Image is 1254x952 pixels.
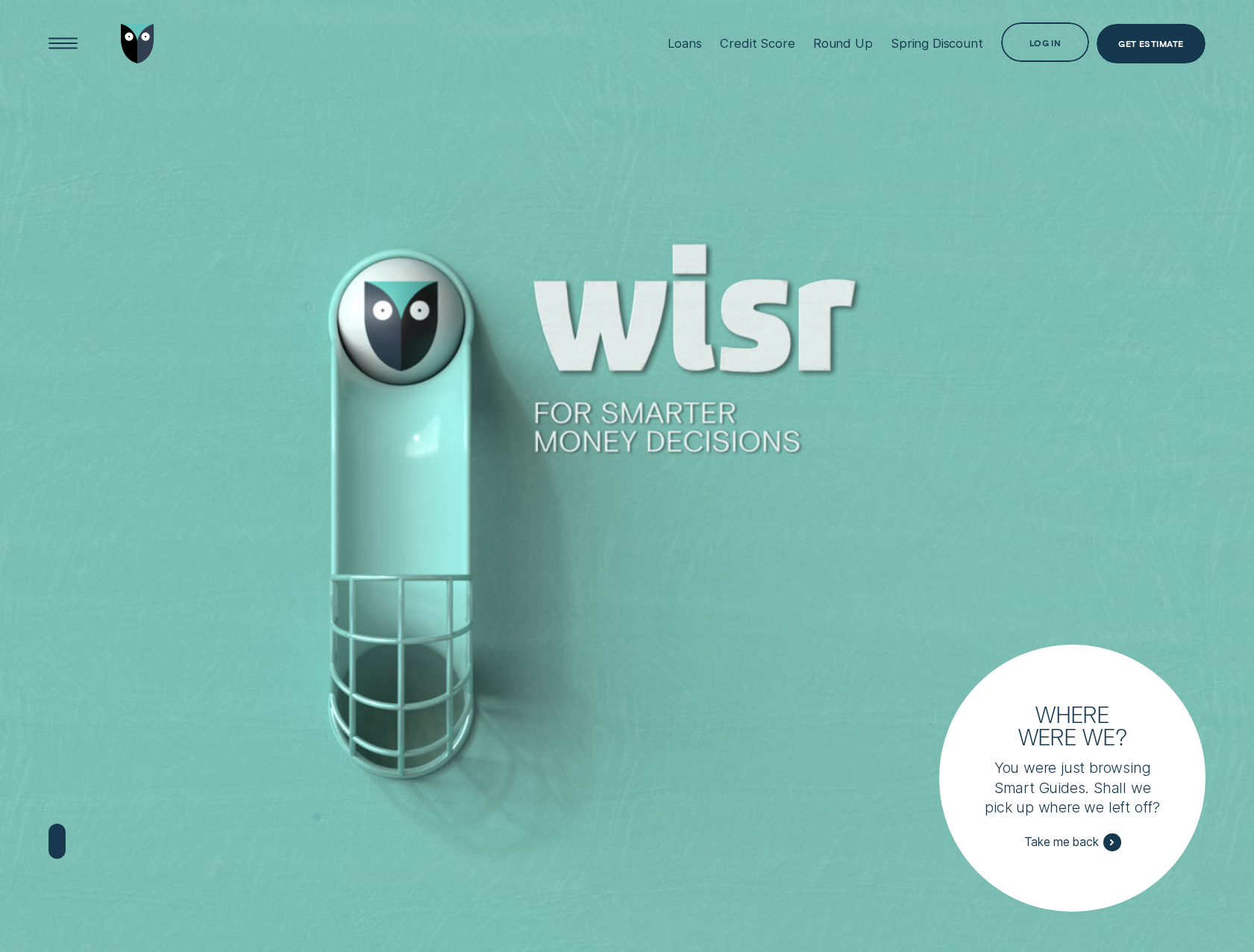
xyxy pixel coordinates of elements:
[1024,835,1099,850] span: Take me back
[720,36,794,51] div: Credit Score
[43,24,83,63] button: Open Menu
[121,24,154,63] img: Wisr
[891,36,983,51] div: Spring Discount
[1008,703,1137,746] h3: Where were we?
[668,36,702,51] div: Loans
[1097,24,1206,63] a: Get Estimate
[813,36,873,51] div: Round Up
[939,645,1206,911] a: Where were we?You were just browsing Smart Guides. Shall we pick up where we left off?Take me back
[1001,22,1089,62] button: Log in
[985,758,1161,818] p: You were just browsing Smart Guides. Shall we pick up where we left off?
